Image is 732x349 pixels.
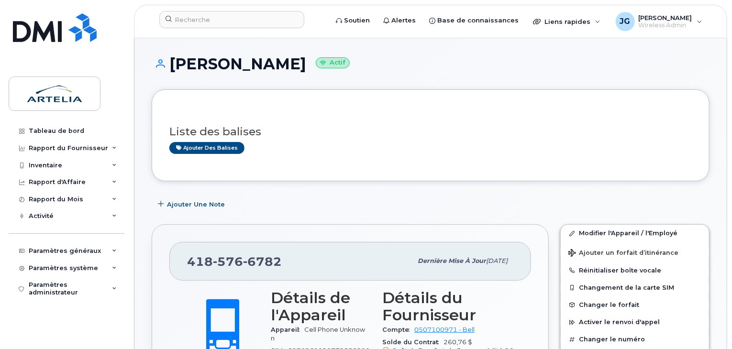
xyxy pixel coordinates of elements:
[418,257,486,264] span: Dernière mise à jour
[561,296,709,314] button: Changer le forfait
[579,319,660,326] span: Activer le renvoi d'appel
[271,326,365,342] span: Cell Phone Unknown
[152,196,233,213] button: Ajouter une Note
[152,55,710,72] h1: [PERSON_NAME]
[486,257,508,264] span: [DATE]
[561,279,709,296] button: Changement de la carte SIM
[316,57,350,68] small: Actif
[167,200,225,209] span: Ajouter une Note
[414,326,475,333] a: 0507100971 - Bell
[561,225,709,242] a: Modifier l'Appareil / l'Employé
[568,249,678,258] span: Ajouter un forfait d’itinérance
[382,289,514,324] h3: Détails du Fournisseur
[271,289,371,324] h3: Détails de l'Appareil
[213,254,243,269] span: 576
[169,126,692,138] h3: Liste des balises
[561,331,709,348] button: Changer le numéro
[243,254,282,269] span: 6782
[271,326,304,333] span: Appareil
[382,326,414,333] span: Compte
[169,142,244,154] a: Ajouter des balises
[561,262,709,279] button: Réinitialiser boîte vocale
[561,314,709,331] button: Activer le renvoi d'appel
[561,242,709,262] button: Ajouter un forfait d’itinérance
[382,338,444,346] span: Solde du Contrat
[579,301,639,308] span: Changer le forfait
[187,254,282,269] span: 418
